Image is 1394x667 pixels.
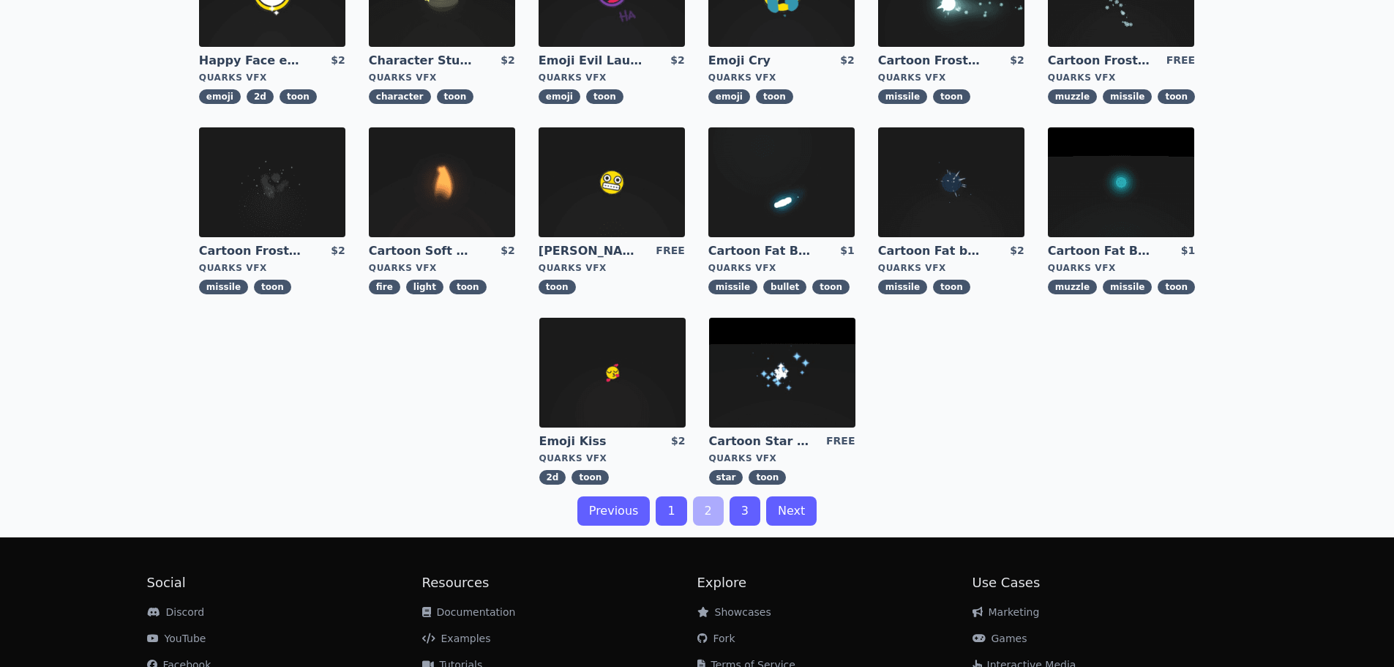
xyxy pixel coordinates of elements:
[973,633,1027,644] a: Games
[406,280,443,294] span: light
[539,72,685,83] div: Quarks VFX
[697,633,735,644] a: Fork
[539,470,566,485] span: 2d
[708,262,855,274] div: Quarks VFX
[708,72,855,83] div: Quarks VFX
[878,262,1024,274] div: Quarks VFX
[1103,89,1152,104] span: missile
[539,243,644,259] a: [PERSON_NAME]
[1048,280,1097,294] span: muzzle
[671,433,685,450] div: $2
[147,573,422,593] h2: Social
[501,243,514,259] div: $2
[1166,53,1195,69] div: FREE
[199,280,248,294] span: missile
[708,89,750,104] span: emoji
[577,496,651,526] a: Previous
[539,433,645,450] a: Emoji Kiss
[730,496,760,526] a: 3
[539,262,685,274] div: Quarks VFX
[539,127,685,237] img: imgAlt
[708,243,814,259] a: Cartoon Fat Bullet
[331,53,345,69] div: $2
[709,433,814,450] a: Cartoon Star field
[369,262,515,274] div: Quarks VFX
[422,606,516,618] a: Documentation
[437,89,474,104] span: toon
[539,452,686,464] div: Quarks VFX
[656,496,686,526] a: 1
[147,633,206,644] a: YouTube
[199,243,304,259] a: Cartoon Frost Missile Explosion
[973,606,1040,618] a: Marketing
[1048,262,1195,274] div: Quarks VFX
[369,243,474,259] a: Cartoon Soft CandleLight
[756,89,793,104] span: toon
[933,280,970,294] span: toon
[199,72,345,83] div: Quarks VFX
[199,53,304,69] a: Happy Face emoji
[749,470,786,485] span: toon
[1181,243,1195,259] div: $1
[369,72,515,83] div: Quarks VFX
[697,573,973,593] h2: Explore
[1048,72,1195,83] div: Quarks VFX
[878,72,1024,83] div: Quarks VFX
[708,127,855,237] img: imgAlt
[812,280,850,294] span: toon
[1010,243,1024,259] div: $2
[1048,53,1153,69] a: Cartoon Frost Missile Muzzle Flash
[826,433,855,450] div: FREE
[369,89,431,104] span: character
[280,89,317,104] span: toon
[247,89,274,104] span: 2d
[586,89,623,104] span: toon
[1103,280,1152,294] span: missile
[840,53,854,69] div: $2
[709,470,743,485] span: star
[539,280,576,294] span: toon
[693,496,724,526] a: 2
[1048,89,1097,104] span: muzzle
[933,89,970,104] span: toon
[670,53,684,69] div: $2
[656,243,684,259] div: FREE
[1158,280,1195,294] span: toon
[254,280,291,294] span: toon
[422,633,491,644] a: Examples
[1048,127,1194,237] img: imgAlt
[331,243,345,259] div: $2
[199,89,241,104] span: emoji
[501,53,514,69] div: $2
[878,89,927,104] span: missile
[697,606,771,618] a: Showcases
[708,53,814,69] a: Emoji Cry
[539,89,580,104] span: emoji
[1158,89,1195,104] span: toon
[878,127,1024,237] img: imgAlt
[449,280,487,294] span: toon
[766,496,817,526] a: Next
[199,262,345,274] div: Quarks VFX
[878,53,983,69] a: Cartoon Frost Missile
[878,243,983,259] a: Cartoon Fat bullet explosion
[709,452,855,464] div: Quarks VFX
[973,573,1248,593] h2: Use Cases
[763,280,806,294] span: bullet
[572,470,609,485] span: toon
[369,280,400,294] span: fire
[369,53,474,69] a: Character Stun Effect
[840,243,854,259] div: $1
[199,127,345,237] img: imgAlt
[539,53,644,69] a: Emoji Evil Laugh
[878,280,927,294] span: missile
[147,606,205,618] a: Discord
[708,280,757,294] span: missile
[422,573,697,593] h2: Resources
[709,318,855,428] img: imgAlt
[1010,53,1024,69] div: $2
[539,318,686,428] img: imgAlt
[1048,243,1153,259] a: Cartoon Fat Bullet Muzzle Flash
[369,127,515,237] img: imgAlt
